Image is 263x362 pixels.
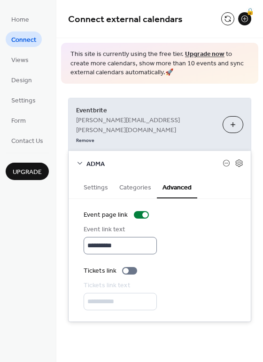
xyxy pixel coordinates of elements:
span: Contact Us [11,136,43,146]
button: Upgrade [6,163,49,180]
span: Connect external calendars [68,10,183,29]
a: Upgrade now [185,48,224,61]
a: Connect [6,31,42,47]
a: Home [6,11,35,27]
div: Event link text [84,225,155,235]
span: ADMA [86,159,223,169]
span: Form [11,116,26,126]
button: Settings [78,176,114,197]
span: Eventbrite [76,105,215,115]
span: [PERSON_NAME][EMAIL_ADDRESS][PERSON_NAME][DOMAIN_NAME] [76,115,215,135]
a: Settings [6,92,41,108]
div: Tickets link [84,266,116,276]
span: This site is currently using the free tier. to create more calendars, show more than 10 events an... [70,50,249,78]
button: Advanced [157,176,197,198]
a: Views [6,52,34,67]
span: Design [11,76,32,86]
span: Upgrade [13,167,42,177]
a: Contact Us [6,133,49,148]
span: Settings [11,96,36,106]
span: Remove [76,137,94,143]
span: Views [11,55,29,65]
span: Home [11,15,29,25]
a: Form [6,112,31,128]
button: Categories [114,176,157,197]
a: Design [6,72,38,87]
span: Connect [11,35,36,45]
div: Event page link [84,210,128,220]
